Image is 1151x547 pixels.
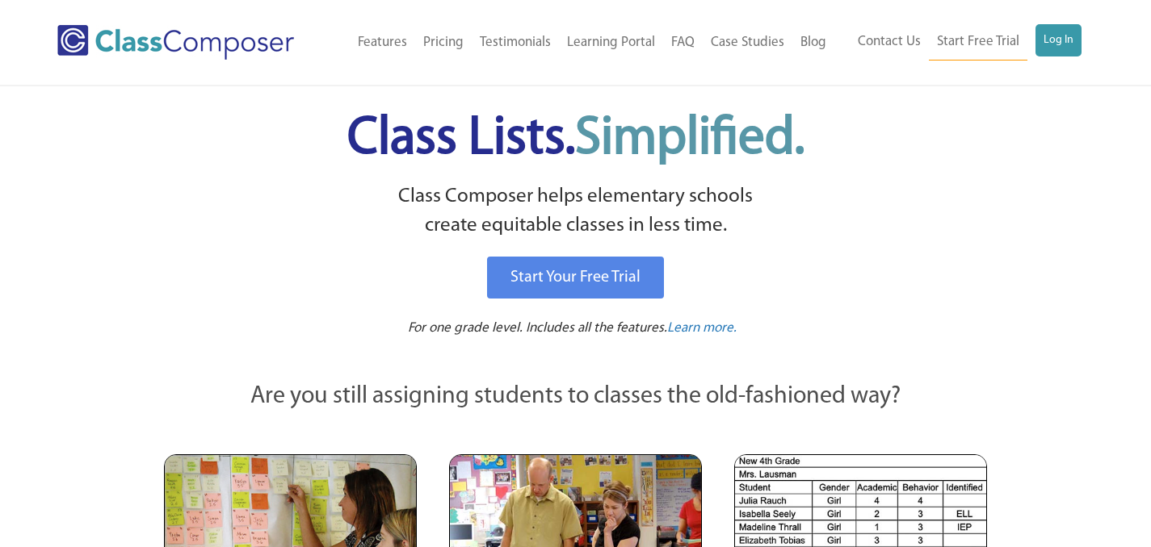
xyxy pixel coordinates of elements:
[667,321,737,335] span: Learn more.
[1035,24,1082,56] a: Log In
[834,24,1082,61] nav: Header Menu
[575,113,804,165] span: Simplified.
[663,25,703,61] a: FAQ
[929,24,1027,61] a: Start Free Trial
[164,379,988,415] p: Are you still assigning students to classes the old-fashioned way?
[57,25,294,60] img: Class Composer
[350,25,415,61] a: Features
[487,257,664,299] a: Start Your Free Trial
[329,25,834,61] nav: Header Menu
[850,24,929,60] a: Contact Us
[162,182,990,241] p: Class Composer helps elementary schools create equitable classes in less time.
[510,269,641,286] span: Start Your Free Trial
[347,113,804,165] span: Class Lists.
[559,25,663,61] a: Learning Portal
[472,25,559,61] a: Testimonials
[703,25,792,61] a: Case Studies
[415,25,472,61] a: Pricing
[667,319,737,339] a: Learn more.
[408,321,667,335] span: For one grade level. Includes all the features.
[792,25,834,61] a: Blog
